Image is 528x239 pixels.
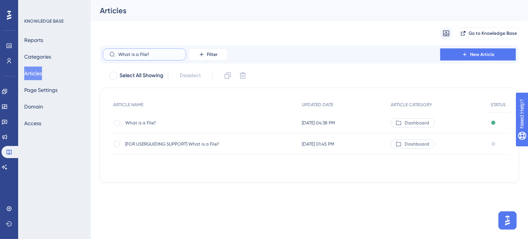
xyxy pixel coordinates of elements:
[405,141,429,147] span: Dashboard
[302,141,334,147] span: [DATE] 01:45 PM
[120,71,163,80] span: Select All Showing
[440,48,516,61] button: New Article
[24,116,41,130] button: Access
[18,2,47,11] span: Need Help?
[189,48,227,61] button: Filter
[24,18,64,24] div: KNOWLEDGE BASE
[405,120,429,126] span: Dashboard
[458,27,519,39] button: Go to Knowledge Base
[173,69,208,82] button: Deselect
[100,5,500,16] div: Articles
[24,50,51,64] button: Categories
[24,83,57,97] button: Page Settings
[24,67,42,80] button: Articles
[469,30,517,36] span: Go to Knowledge Base
[470,51,494,57] span: New Article
[113,102,143,108] span: ARTICLE NAME
[125,120,246,126] span: What is a File?
[496,209,519,232] iframe: UserGuiding AI Assistant Launcher
[24,33,43,47] button: Reports
[302,102,333,108] span: UPDATED DATE
[391,102,432,108] span: ARTICLE CATEGORY
[118,52,180,57] input: Search
[180,71,201,80] span: Deselect
[491,102,506,108] span: STATUS
[24,100,43,113] button: Domain
[207,51,217,57] span: Filter
[125,141,246,147] span: [FOR USERGUIDING SUPPORT] What is a File?
[302,120,335,126] span: [DATE] 04:38 PM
